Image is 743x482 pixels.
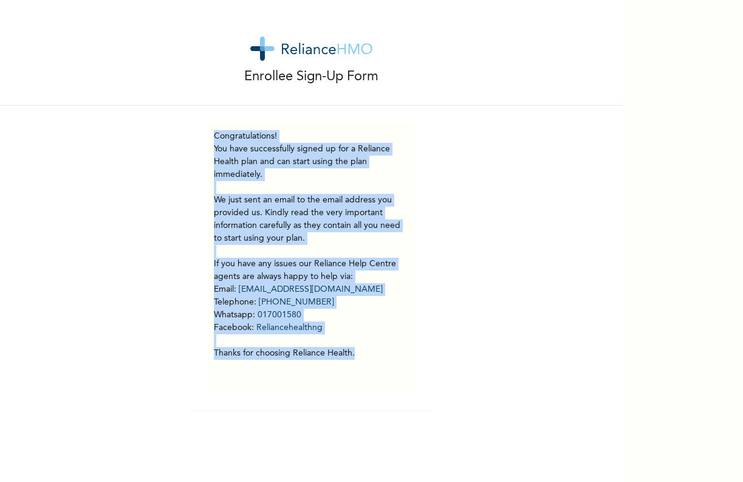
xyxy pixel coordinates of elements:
[214,143,408,360] p: You have successfully signed up for a Reliance Health plan and can start using the plan immediate...
[259,298,334,306] a: [PHONE_NUMBER]
[244,67,378,87] p: Enrollee Sign-Up Form
[256,323,323,332] a: Reliancehealthng
[250,36,372,61] img: logo
[239,285,383,294] a: [EMAIL_ADDRESS][DOMAIN_NAME]
[214,130,408,143] h3: Congratulations!
[258,311,301,319] a: 017001580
